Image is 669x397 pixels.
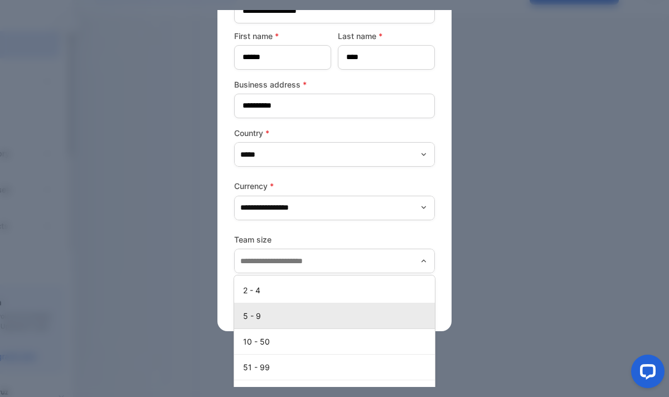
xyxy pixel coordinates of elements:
[243,361,430,373] p: 51 - 99
[338,30,435,42] label: Last name
[234,234,435,245] label: Team size
[234,180,435,192] label: Currency
[622,350,669,397] iframe: LiveChat chat widget
[243,310,430,322] p: 5 - 9
[243,336,430,347] p: 10 - 50
[234,30,331,42] label: First name
[234,127,435,139] label: Country
[243,284,430,296] p: 2 - 4
[234,79,435,90] label: Business address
